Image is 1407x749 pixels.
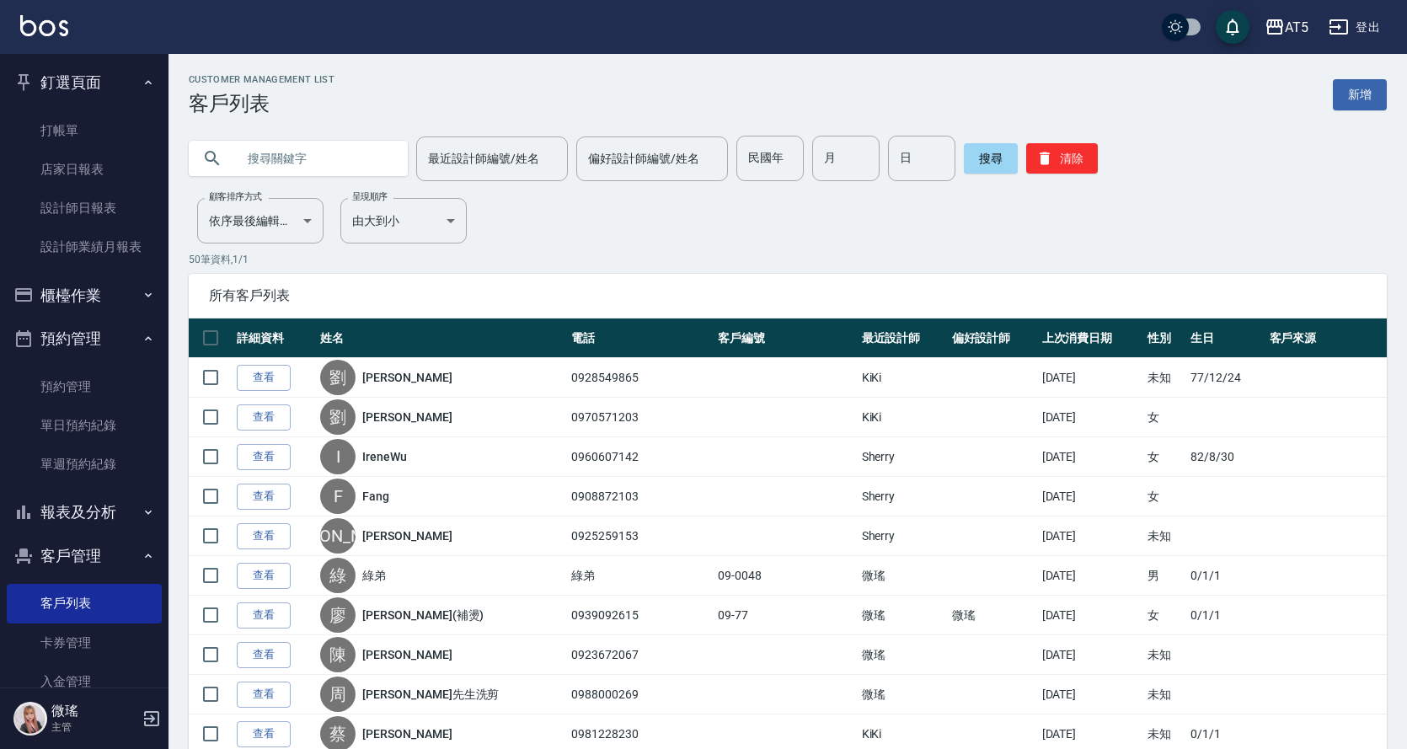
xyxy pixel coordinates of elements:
[1186,437,1265,477] td: 82/8/30
[567,318,714,358] th: 電話
[1143,675,1186,714] td: 未知
[1258,10,1315,45] button: AT5
[7,317,162,361] button: 預約管理
[320,360,356,395] div: 劉
[189,74,334,85] h2: Customer Management List
[320,518,356,554] div: [PERSON_NAME]
[362,527,452,544] a: [PERSON_NAME]
[858,477,948,516] td: Sherry
[1143,398,1186,437] td: 女
[858,675,948,714] td: 微瑤
[7,111,162,150] a: 打帳單
[320,479,356,514] div: F
[567,477,714,516] td: 0908872103
[51,703,137,720] h5: 微瑤
[362,646,452,663] a: [PERSON_NAME]
[7,490,162,534] button: 報表及分析
[237,484,291,510] a: 查看
[964,143,1018,174] button: 搜尋
[7,623,162,662] a: 卡券管理
[567,675,714,714] td: 0988000269
[1026,143,1098,174] button: 清除
[362,686,499,703] a: [PERSON_NAME]先生洗剪
[1143,596,1186,635] td: 女
[237,523,291,549] a: 查看
[1186,358,1265,398] td: 77/12/24
[316,318,567,358] th: 姓名
[1143,318,1186,358] th: 性別
[320,597,356,633] div: 廖
[362,567,386,584] a: 綠弟
[197,198,324,243] div: 依序最後編輯時間
[858,398,948,437] td: KiKi
[7,445,162,484] a: 單週預約紀錄
[320,558,356,593] div: 綠
[237,365,291,391] a: 查看
[858,516,948,556] td: Sherry
[1038,358,1144,398] td: [DATE]
[1038,556,1144,596] td: [DATE]
[858,318,948,358] th: 最近設計師
[1038,477,1144,516] td: [DATE]
[7,189,162,227] a: 設計師日報表
[858,596,948,635] td: 微瑤
[858,437,948,477] td: Sherry
[236,136,394,181] input: 搜尋關鍵字
[567,437,714,477] td: 0960607142
[7,662,162,701] a: 入金管理
[209,190,262,203] label: 顧客排序方式
[237,602,291,629] a: 查看
[1038,318,1144,358] th: 上次消費日期
[1265,318,1387,358] th: 客戶來源
[320,399,356,435] div: 劉
[7,406,162,445] a: 單日預約紀錄
[1322,12,1387,43] button: 登出
[1038,635,1144,675] td: [DATE]
[1038,437,1144,477] td: [DATE]
[948,596,1038,635] td: 微瑤
[237,444,291,470] a: 查看
[320,637,356,672] div: 陳
[567,556,714,596] td: 綠弟
[13,702,47,736] img: Person
[567,358,714,398] td: 0928549865
[567,516,714,556] td: 0925259153
[1038,398,1144,437] td: [DATE]
[7,150,162,189] a: 店家日報表
[858,358,948,398] td: KiKi
[1038,516,1144,556] td: [DATE]
[1333,79,1387,110] a: 新增
[189,92,334,115] h3: 客戶列表
[237,721,291,747] a: 查看
[1186,556,1265,596] td: 0/1/1
[209,287,1367,304] span: 所有客戶列表
[7,61,162,104] button: 釘選頁面
[7,274,162,318] button: 櫃檯作業
[567,635,714,675] td: 0923672067
[362,607,484,623] a: [PERSON_NAME](補燙)
[362,369,452,386] a: [PERSON_NAME]
[362,488,389,505] a: Fang
[237,682,291,708] a: 查看
[567,596,714,635] td: 0939092615
[320,439,356,474] div: I
[858,635,948,675] td: 微瑤
[233,318,316,358] th: 詳細資料
[20,15,68,36] img: Logo
[362,448,407,465] a: IreneWu
[7,584,162,623] a: 客戶列表
[1143,556,1186,596] td: 男
[1143,437,1186,477] td: 女
[7,367,162,406] a: 預約管理
[237,563,291,589] a: 查看
[352,190,388,203] label: 呈現順序
[7,534,162,578] button: 客戶管理
[1216,10,1249,44] button: save
[1186,596,1265,635] td: 0/1/1
[362,725,452,742] a: [PERSON_NAME]
[948,318,1038,358] th: 偏好設計師
[362,409,452,425] a: [PERSON_NAME]
[51,720,137,735] p: 主管
[714,596,858,635] td: 09-77
[1143,516,1186,556] td: 未知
